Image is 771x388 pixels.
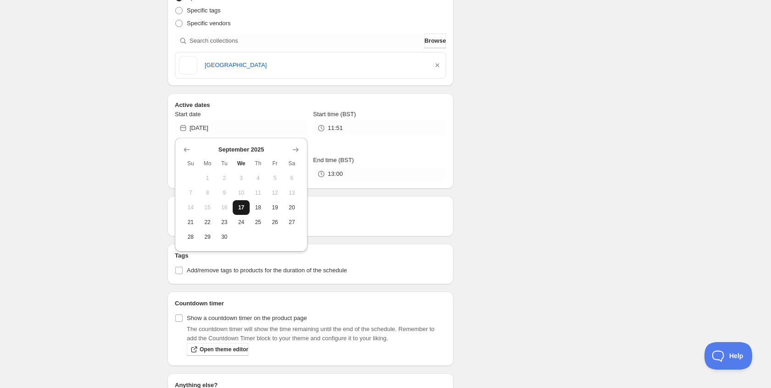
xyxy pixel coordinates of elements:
[187,20,230,27] span: Specific vendors
[220,219,229,226] span: 23
[233,156,250,171] th: Wednesday
[287,160,297,167] span: Sa
[284,156,301,171] th: Saturday
[220,174,229,182] span: 2
[236,219,246,226] span: 24
[233,186,250,200] button: Wednesday September 10 2025
[236,160,246,167] span: We
[199,215,216,230] button: Monday September 22 2025
[205,61,425,70] a: [GEOGRAPHIC_DATA]
[233,171,250,186] button: Wednesday September 3 2025
[175,111,201,118] span: Start date
[186,233,196,241] span: 28
[250,200,267,215] button: Thursday September 18 2025
[175,101,446,110] h2: Active dates
[287,174,297,182] span: 6
[289,143,302,156] button: Show next month, October 2025
[270,189,280,197] span: 12
[253,204,263,211] span: 18
[216,186,233,200] button: Tuesday September 9 2025
[313,111,356,118] span: Start time (BST)
[216,230,233,244] button: Tuesday September 30 2025
[182,230,199,244] button: Sunday September 28 2025
[267,156,284,171] th: Friday
[182,156,199,171] th: Sunday
[180,143,193,156] button: Show previous month, August 2025
[287,204,297,211] span: 20
[253,219,263,226] span: 25
[250,215,267,230] button: Thursday September 25 2025
[270,160,280,167] span: Fr
[182,215,199,230] button: Sunday September 21 2025
[199,230,216,244] button: Monday September 29 2025
[284,200,301,215] button: Saturday September 20 2025
[203,204,212,211] span: 15
[250,156,267,171] th: Thursday
[216,215,233,230] button: Tuesday September 23 2025
[182,200,199,215] button: Sunday September 14 2025
[199,186,216,200] button: Monday September 8 2025
[253,160,263,167] span: Th
[216,156,233,171] th: Tuesday
[425,36,446,45] span: Browse
[190,34,423,48] input: Search collections
[203,189,212,197] span: 8
[267,215,284,230] button: Friday September 26 2025
[199,171,216,186] button: Monday September 1 2025
[216,200,233,215] button: Tuesday September 16 2025
[270,204,280,211] span: 19
[199,156,216,171] th: Monday
[187,7,221,14] span: Specific tags
[175,251,446,260] h2: Tags
[284,171,301,186] button: Saturday September 6 2025
[220,204,229,211] span: 16
[187,315,307,321] span: Show a countdown timer on the product page
[253,189,263,197] span: 11
[267,200,284,215] button: Friday September 19 2025
[187,343,248,356] a: Open theme editor
[186,204,196,211] span: 14
[199,200,216,215] button: Monday September 15 2025
[253,174,263,182] span: 4
[220,160,229,167] span: Tu
[182,186,199,200] button: Sunday September 7 2025
[187,325,446,343] p: The countdown timer will show the time remaining until the end of the schedule. Remember to add t...
[187,267,347,274] span: Add/remove tags to products for the duration of the schedule
[250,186,267,200] button: Thursday September 11 2025
[287,219,297,226] span: 27
[267,186,284,200] button: Friday September 12 2025
[200,346,248,353] span: Open theme editor
[203,160,212,167] span: Mo
[313,157,354,163] span: End time (BST)
[203,219,212,226] span: 22
[203,233,212,241] span: 29
[236,189,246,197] span: 10
[233,215,250,230] button: Wednesday September 24 2025
[233,200,250,215] button: Today Wednesday September 17 2025
[220,189,229,197] span: 9
[270,219,280,226] span: 26
[267,171,284,186] button: Friday September 5 2025
[175,203,446,213] h2: Repeating
[220,233,229,241] span: 30
[270,174,280,182] span: 5
[175,299,446,308] h2: Countdown timer
[186,219,196,226] span: 21
[216,171,233,186] button: Tuesday September 2 2025
[236,174,246,182] span: 3
[250,171,267,186] button: Thursday September 4 2025
[704,342,753,370] iframe: Toggle Customer Support
[287,189,297,197] span: 13
[236,204,246,211] span: 17
[186,189,196,197] span: 7
[203,174,212,182] span: 1
[284,186,301,200] button: Saturday September 13 2025
[186,160,196,167] span: Su
[425,34,446,48] button: Browse
[284,215,301,230] button: Saturday September 27 2025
